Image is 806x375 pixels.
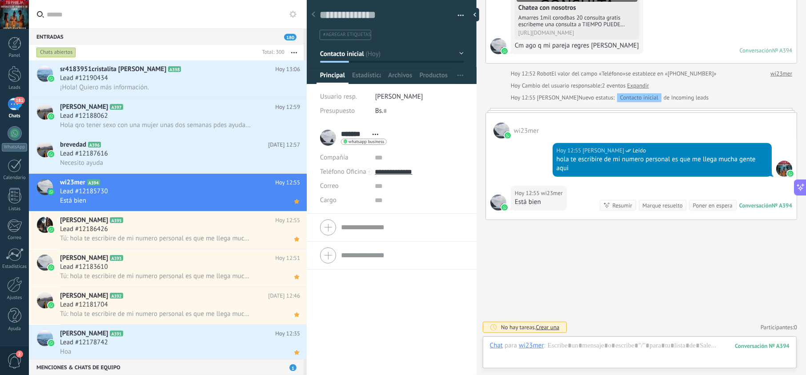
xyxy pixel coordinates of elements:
span: Necesito ayuda [60,159,103,167]
img: icon [48,76,54,82]
a: Expandir [627,81,649,90]
div: 394 [735,342,790,350]
div: Menciones & Chats de equipo [29,359,304,375]
span: wi23mer [490,195,506,211]
span: whatsapp business [349,140,384,144]
a: avataricon[PERSON_NAME]A395Hoy 12:55Lead #12186426Tú: hola te escribire de mi numero personal es ... [29,211,307,249]
span: Tú: hola te escribire de mi numero personal es que me llega mucha gente aqui [60,310,251,318]
div: Calendario [2,175,28,181]
span: Tú: hola te escribire de mi numero personal es que me llega mucha gente aqui [60,234,251,243]
div: Correo [2,235,28,241]
span: : [544,341,545,350]
span: Hoy 12:55 [275,178,300,187]
span: [PERSON_NAME] [60,254,108,263]
span: [PERSON_NAME] [60,216,108,225]
div: Compañía [320,151,368,165]
div: Presupuesto [320,104,369,118]
a: avatariconsr4183951cristalita [PERSON_NAME]A398Hoy 13:06Lead #12190434¡Hola! Quiero más información. [29,60,307,98]
span: jesus hernandez [776,161,792,177]
span: Cargo [320,197,337,203]
button: Teléfono Oficina [320,165,366,179]
span: Leído [633,146,646,155]
span: Lead #12181704 [60,300,108,309]
span: sr4183951cristalita [PERSON_NAME] [60,65,166,74]
img: icon [48,113,54,120]
div: de Incoming leads [578,93,709,102]
span: wi23mer [493,123,509,139]
span: [PERSON_NAME] [60,291,108,300]
span: Robot [537,70,551,77]
span: [PERSON_NAME] [60,329,108,338]
span: wi23mer [60,178,85,187]
span: Lead #12185730 [60,187,108,196]
span: Presupuesto [320,107,355,115]
img: icon [48,151,54,157]
span: 181 [14,97,24,104]
span: jesus hernandez (Oficina de Venta) [583,146,624,155]
button: Más [285,44,304,60]
div: Ocultar [470,8,479,21]
span: se establece en «[PHONE_NUMBER]» [626,69,717,78]
div: Amarres 1mil corodbas 20 consulta gratis escribeme una consulta a TIEMPO PUEDE CAMBIAR TU VIDA [518,14,636,28]
a: avataricon[PERSON_NAME]A393Hoy 12:51Lead #12183610Tú: hola te escribire de mi numero personal es ... [29,249,307,287]
button: Correo [320,179,339,193]
span: 1 [289,364,297,371]
div: Usuario resp. [320,90,369,104]
div: hola te escribire de mi numero personal es que me llega mucha gente aqui [557,155,768,173]
span: A393 [110,255,123,261]
span: jesus hernandez [537,94,578,101]
span: Hoy 13:06 [275,65,300,74]
img: waba.svg [501,48,508,54]
div: № A394 [772,47,792,54]
span: 0 [794,323,797,331]
h4: Chatea con nosotros [518,4,636,12]
span: wi23mer [514,127,539,135]
div: Entradas [29,28,304,44]
div: № A394 [772,202,792,209]
span: [PERSON_NAME] [375,92,423,101]
a: wi23mer [770,69,792,78]
div: Chats abiertos [36,47,76,58]
span: wi23mer [541,189,563,198]
a: avatariconbrevedadA396[DATE] 12:57Lead #12187616Necesito ayuda [29,136,307,173]
span: A398 [168,66,181,72]
div: WhatsApp [2,143,27,152]
span: A397 [110,104,123,110]
span: Crear una [536,323,559,331]
span: Estadísticas [352,71,381,84]
span: #agregar etiquetas [323,32,371,38]
div: Hoy 12:55 [557,146,583,155]
span: Lead #12186426 [60,225,108,234]
div: Hoy 12:55 [511,93,537,102]
span: Lead #12183610 [60,263,108,271]
div: Está bien [515,198,563,207]
span: ¡Hola! Quiero más información. [60,83,149,92]
span: 2 [16,351,23,358]
span: Hoy 12:59 [275,103,300,112]
span: Hoy 12:55 [275,216,300,225]
span: Archivos [388,71,412,84]
span: Correo [320,182,339,190]
img: icon [48,302,54,308]
span: Hoa [60,347,72,356]
span: Lead #12178742 [60,338,108,347]
span: El valor del campo «Teléfono» [551,69,626,78]
a: avataricon[PERSON_NAME]A392[DATE] 12:46Lead #12181704Tú: hola te escribire de mi numero personal ... [29,287,307,324]
span: A395 [110,217,123,223]
a: avataricon[PERSON_NAME]A397Hoy 12:59Lead #12188062Hola qro tener sexo con una mujer unas dos sema... [29,98,307,136]
a: avatariconwi23merA394Hoy 12:55Lead #12185730Está bien [29,174,307,211]
span: Lead #12188062 [60,112,108,120]
span: Hoy 12:35 [275,329,300,338]
div: Chats [2,113,28,119]
img: waba.svg [505,132,511,139]
div: Hoy 12:52 [511,69,537,78]
a: Participantes:0 [761,323,797,331]
div: Hoy [511,81,522,90]
img: icon [48,340,54,346]
span: [DATE] 12:57 [268,140,300,149]
div: Leads [2,85,28,91]
span: Lead #12190434 [60,74,108,83]
img: icon [48,227,54,233]
div: No hay tareas. [501,323,560,331]
img: icon [48,189,54,195]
